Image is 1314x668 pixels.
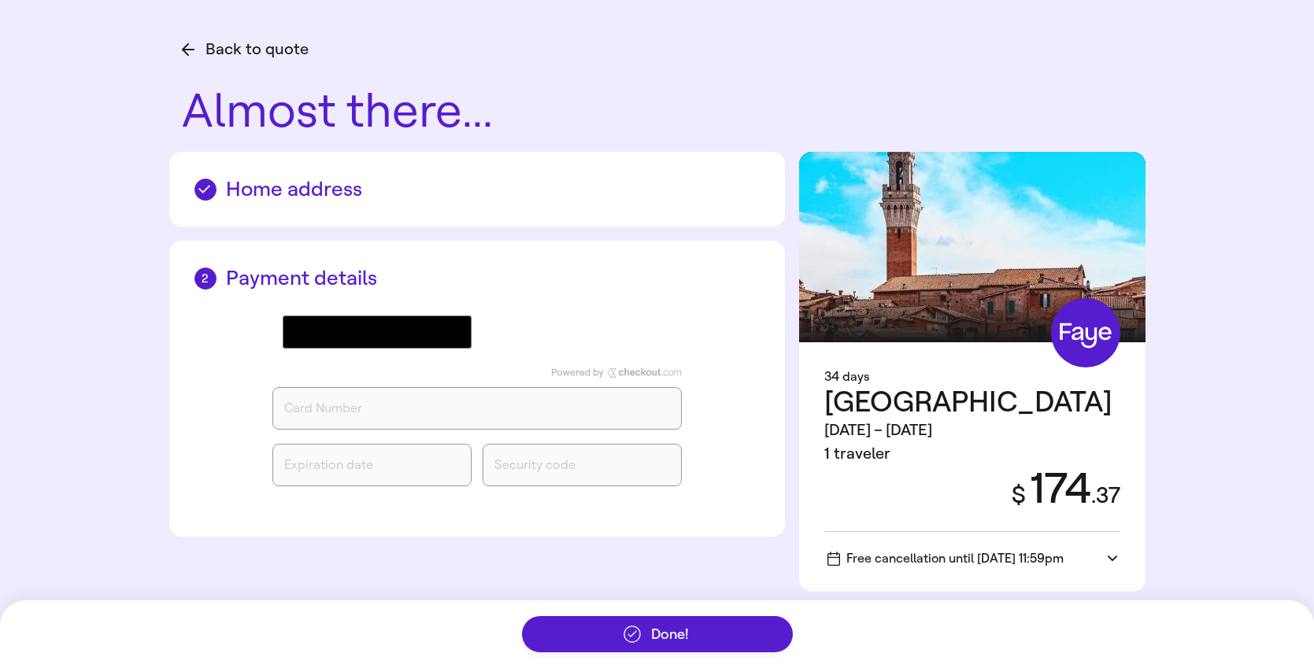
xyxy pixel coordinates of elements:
[824,385,1112,419] span: [GEOGRAPHIC_DATA]
[194,177,760,201] h2: Home address
[1012,481,1026,509] span: $
[993,466,1120,512] div: 174
[182,38,309,61] button: Back to quote
[824,419,1112,442] div: [DATE] – [DATE]
[824,442,1112,466] div: 1 traveler
[824,367,1120,386] div: 34 days
[182,87,1146,136] h1: Almost there...
[1091,482,1120,508] span: . 37
[194,266,760,290] h2: Payment details
[827,551,1064,566] span: Free cancellation until [DATE] 11:59pm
